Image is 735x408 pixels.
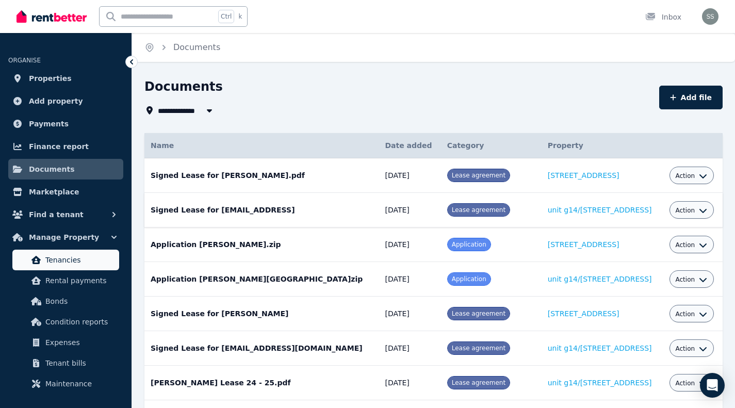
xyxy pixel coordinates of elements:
[452,310,505,317] span: Lease agreement
[29,95,83,107] span: Add property
[45,316,115,328] span: Condition reports
[8,182,123,202] a: Marketplace
[379,133,440,158] th: Date added
[441,133,542,158] th: Category
[45,378,115,390] span: Maintenance
[548,171,619,179] a: [STREET_ADDRESS]
[144,227,379,262] td: Application [PERSON_NAME].zip
[29,118,69,130] span: Payments
[12,250,119,270] a: Tenancies
[645,12,681,22] div: Inbox
[132,33,233,62] nav: Breadcrumb
[12,373,119,394] a: Maintenance
[45,274,115,287] span: Rental payments
[12,332,119,353] a: Expenses
[29,72,72,85] span: Properties
[379,227,440,262] td: [DATE]
[8,57,41,64] span: ORGANISE
[676,345,708,353] button: Action
[29,163,75,175] span: Documents
[45,295,115,307] span: Bonds
[452,241,486,248] span: Application
[173,42,220,52] a: Documents
[676,241,708,249] button: Action
[12,270,119,291] a: Rental payments
[379,158,440,193] td: [DATE]
[548,240,619,249] a: [STREET_ADDRESS]
[144,331,379,366] td: Signed Lease for [EMAIL_ADDRESS][DOMAIN_NAME]
[676,310,708,318] button: Action
[12,353,119,373] a: Tenant bills
[144,262,379,297] td: Application [PERSON_NAME][GEOGRAPHIC_DATA]zip
[452,206,505,214] span: Lease agreement
[29,208,84,221] span: Find a tenant
[700,373,725,398] div: Open Intercom Messenger
[144,366,379,400] td: [PERSON_NAME] Lease 24 - 25.pdf
[12,312,119,332] a: Condition reports
[379,366,440,400] td: [DATE]
[144,193,379,227] td: Signed Lease for [EMAIL_ADDRESS]
[45,357,115,369] span: Tenant bills
[12,291,119,312] a: Bonds
[29,186,79,198] span: Marketplace
[676,379,695,387] span: Action
[452,172,505,179] span: Lease agreement
[379,331,440,366] td: [DATE]
[218,10,234,23] span: Ctrl
[144,158,379,193] td: Signed Lease for [PERSON_NAME].pdf
[702,8,718,25] img: Samantha Stone
[676,172,695,180] span: Action
[45,254,115,266] span: Tenancies
[151,141,174,150] span: Name
[45,336,115,349] span: Expenses
[144,297,379,331] td: Signed Lease for [PERSON_NAME]
[379,262,440,297] td: [DATE]
[676,206,708,215] button: Action
[379,193,440,227] td: [DATE]
[659,86,723,109] button: Add file
[17,9,87,24] img: RentBetter
[548,344,652,352] a: unit g14/[STREET_ADDRESS]
[8,159,123,179] a: Documents
[676,379,708,387] button: Action
[8,113,123,134] a: Payments
[676,310,695,318] span: Action
[8,91,123,111] a: Add property
[542,133,663,158] th: Property
[8,136,123,157] a: Finance report
[144,78,223,95] h1: Documents
[8,204,123,225] button: Find a tenant
[379,297,440,331] td: [DATE]
[676,275,695,284] span: Action
[676,241,695,249] span: Action
[676,275,708,284] button: Action
[8,68,123,89] a: Properties
[676,206,695,215] span: Action
[452,275,486,283] span: Application
[238,12,242,21] span: k
[676,345,695,353] span: Action
[548,379,652,387] a: unit g14/[STREET_ADDRESS]
[548,309,619,318] a: [STREET_ADDRESS]
[29,231,99,243] span: Manage Property
[676,172,708,180] button: Action
[8,227,123,248] button: Manage Property
[548,275,652,283] a: unit g14/[STREET_ADDRESS]
[29,140,89,153] span: Finance report
[452,379,505,386] span: Lease agreement
[452,345,505,352] span: Lease agreement
[548,206,652,214] a: unit g14/[STREET_ADDRESS]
